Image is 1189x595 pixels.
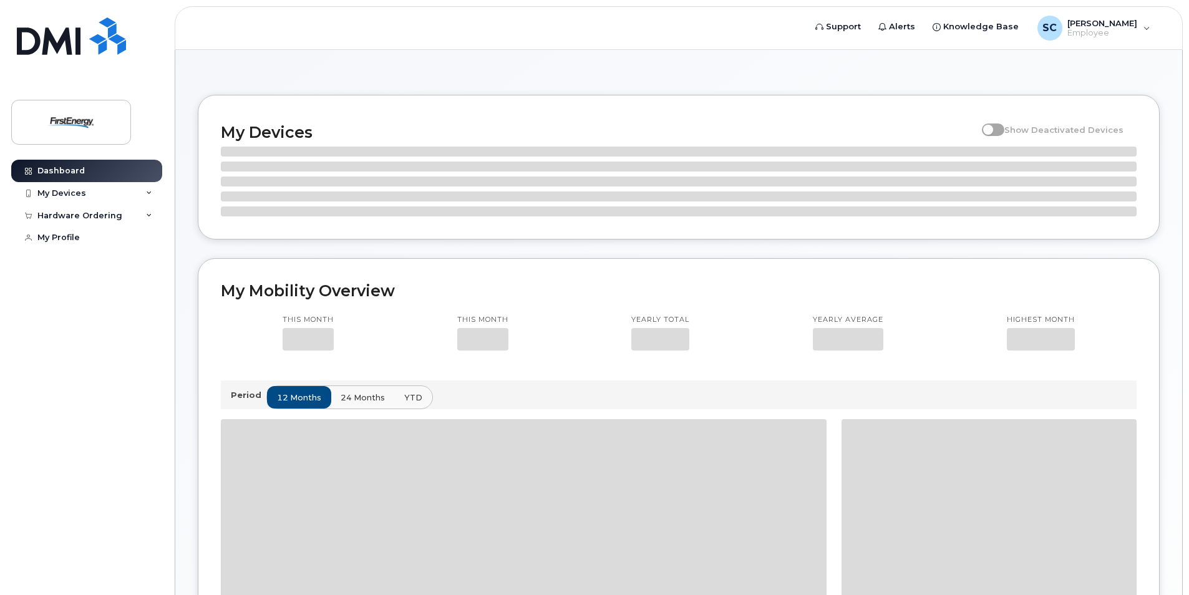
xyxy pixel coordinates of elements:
input: Show Deactivated Devices [982,118,992,128]
h2: My Mobility Overview [221,281,1137,300]
p: Highest month [1007,315,1075,325]
p: This month [283,315,334,325]
p: This month [457,315,508,325]
p: Yearly average [813,315,883,325]
span: YTD [404,392,422,404]
p: Yearly total [631,315,689,325]
span: 24 months [341,392,385,404]
span: Show Deactivated Devices [1004,125,1123,135]
h2: My Devices [221,123,976,142]
p: Period [231,389,266,401]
